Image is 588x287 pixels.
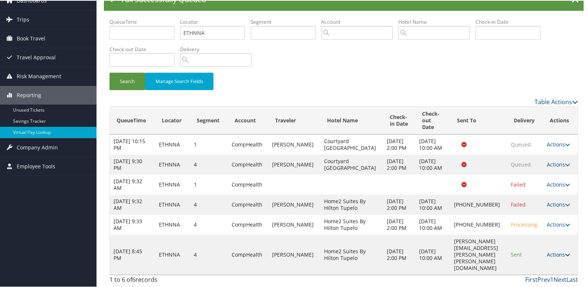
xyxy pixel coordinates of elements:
[228,194,268,214] td: CompHealth
[383,214,416,234] td: [DATE] 2:00 PM
[155,174,190,194] td: ETHNNA
[180,17,251,25] label: Locator
[110,17,180,25] label: QueueTime
[538,275,550,283] a: Prev
[228,174,268,194] td: CompHealth
[415,106,450,134] th: Check-out Date: activate to sort column ascending
[155,106,190,134] th: Locator: activate to sort column ascending
[383,234,416,274] td: [DATE] 2:00 PM
[547,140,570,147] a: Actions
[190,106,228,134] th: Segment: activate to sort column ascending
[190,194,228,214] td: 4
[320,134,383,154] td: Courtyard [GEOGRAPHIC_DATA]
[251,17,321,25] label: Segment
[17,10,29,28] span: Trips
[155,214,190,234] td: ETHNNA
[511,160,531,167] span: Queued
[110,45,180,52] label: Check-out Date
[543,106,578,134] th: Actions
[190,134,228,154] td: 1
[511,220,538,227] span: Processing
[268,214,320,234] td: [PERSON_NAME]
[155,134,190,154] td: ETHNNA
[110,106,155,134] th: QueueTime: activate to sort column ascending
[17,47,56,66] span: Travel Approval
[321,17,398,25] label: Account
[547,250,570,257] a: Actions
[383,154,416,174] td: [DATE] 2:00 PM
[268,106,320,134] th: Traveler: activate to sort column ascending
[511,250,522,257] span: Sent
[190,174,228,194] td: 1
[511,140,531,147] span: Queued
[383,134,416,154] td: [DATE] 2:00 PM
[511,180,526,187] span: Failed
[415,194,450,214] td: [DATE] 10:00 AM
[450,194,507,214] td: [PHONE_NUMBER]
[110,72,145,89] button: Search
[228,134,268,154] td: CompHealth
[450,214,507,234] td: [PHONE_NUMBER]
[320,106,383,134] th: Hotel Name: activate to sort column ascending
[190,214,228,234] td: 4
[110,274,218,287] div: 1 to 6 of records
[553,275,566,283] a: Next
[110,234,155,274] td: [DATE] 8:45 PM
[547,160,570,167] a: Actions
[398,17,476,25] label: Hotel Name
[535,97,578,105] a: Table Actions
[415,234,450,274] td: [DATE] 10:00 AM
[268,234,320,274] td: [PERSON_NAME]
[320,194,383,214] td: Home2 Suites By Hilton Tupelo
[110,214,155,234] td: [DATE] 9:33 AM
[383,106,416,134] th: Check-in Date: activate to sort column ascending
[17,138,58,156] span: Company Admin
[566,275,578,283] a: Last
[547,200,570,207] a: Actions
[228,106,268,134] th: Account: activate to sort column ascending
[525,275,538,283] a: First
[145,72,213,89] button: Manage Search Fields
[17,29,45,47] span: Book Travel
[415,134,450,154] td: [DATE] 10:00 AM
[132,275,135,283] span: 6
[320,214,383,234] td: Home2 Suites By Hilton Tupelo
[550,275,553,283] a: 1
[228,234,268,274] td: CompHealth
[450,234,507,274] td: [PERSON_NAME][EMAIL_ADDRESS][PERSON_NAME][PERSON_NAME][DOMAIN_NAME]
[383,194,416,214] td: [DATE] 2:00 PM
[17,156,55,175] span: Employee Tools
[547,220,570,227] a: Actions
[415,154,450,174] td: [DATE] 10:00 AM
[155,194,190,214] td: ETHNNA
[547,180,570,187] a: Actions
[180,45,257,52] label: Delivery
[268,134,320,154] td: [PERSON_NAME]
[110,134,155,154] td: [DATE] 10:15 PM
[155,234,190,274] td: ETHNNA
[320,154,383,174] td: Courtyard [GEOGRAPHIC_DATA]
[110,154,155,174] td: [DATE] 9:30 PM
[110,174,155,194] td: [DATE] 9:32 AM
[511,200,526,207] span: Failed
[17,66,61,85] span: Risk Management
[268,194,320,214] td: [PERSON_NAME]
[228,214,268,234] td: CompHealth
[476,17,546,25] label: Check-in Date
[190,154,228,174] td: 4
[110,194,155,214] td: [DATE] 9:32 AM
[17,85,41,104] span: Reporting
[228,154,268,174] td: CompHealth
[415,214,450,234] td: [DATE] 10:00 AM
[507,106,543,134] th: Delivery: activate to sort column ascending
[155,154,190,174] td: ETHNNA
[320,234,383,274] td: Home2 Suites By Hilton Tupelo
[190,234,228,274] td: 4
[450,106,507,134] th: Sent To: activate to sort column descending
[268,154,320,174] td: [PERSON_NAME]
